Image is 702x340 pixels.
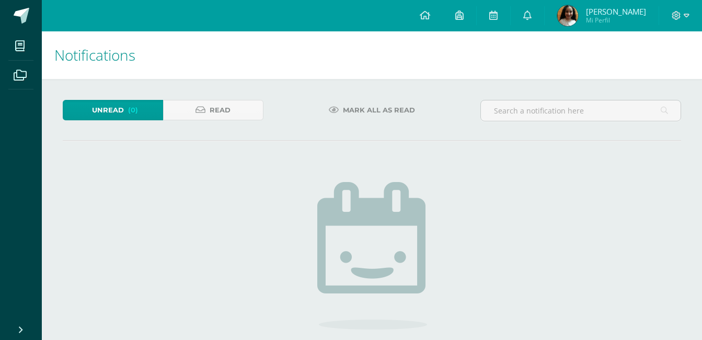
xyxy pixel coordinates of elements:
[316,100,428,120] a: Mark all as read
[92,100,124,120] span: Unread
[586,6,646,17] span: [PERSON_NAME]
[557,5,578,26] img: 4bf7502f79f0740e24f6b79b054e4c13.png
[54,45,135,65] span: Notifications
[210,100,231,120] span: Read
[481,100,681,121] input: Search a notification here
[317,182,427,330] img: no_activities.png
[343,100,415,120] span: Mark all as read
[586,16,646,25] span: Mi Perfil
[128,100,138,120] span: (0)
[163,100,263,120] a: Read
[63,100,163,120] a: Unread(0)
